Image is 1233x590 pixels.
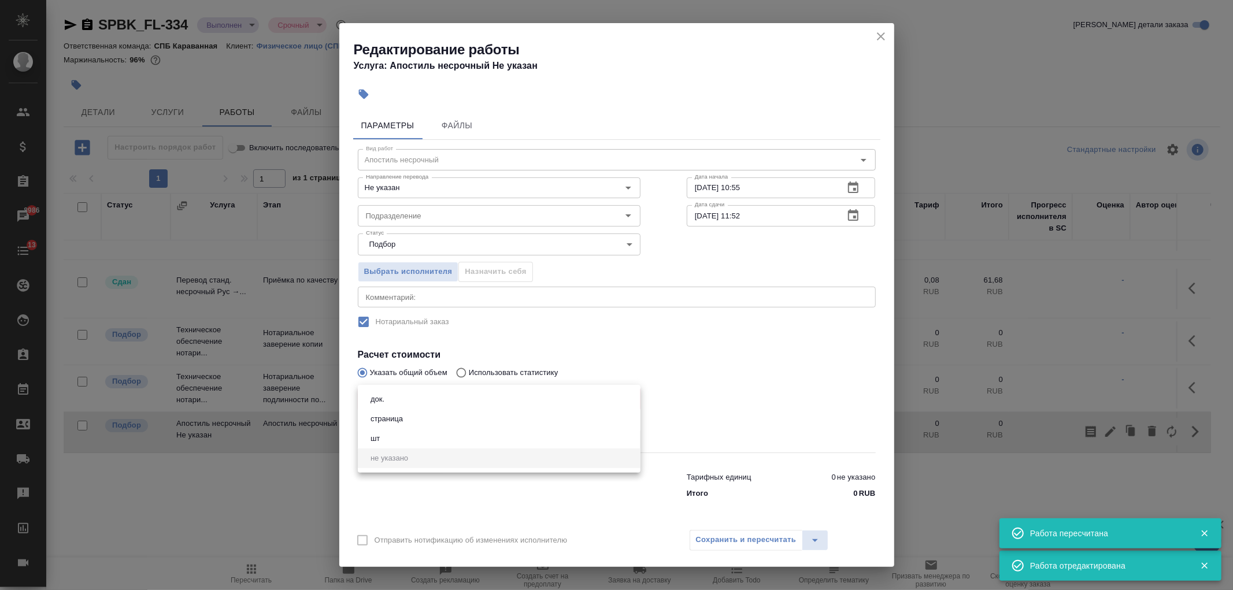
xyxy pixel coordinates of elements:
button: не указано [367,452,412,465]
div: Работа пересчитана [1030,528,1183,539]
button: Закрыть [1193,528,1216,539]
button: страница [367,413,406,425]
button: шт [367,432,383,445]
div: Работа отредактирована [1030,560,1183,572]
button: Закрыть [1193,561,1216,571]
button: док. [367,393,388,406]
